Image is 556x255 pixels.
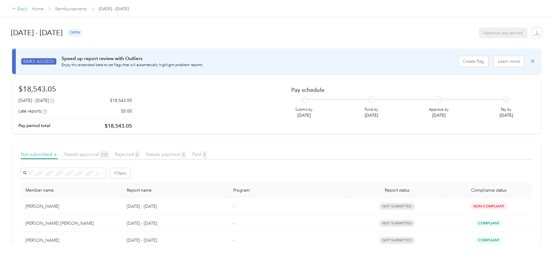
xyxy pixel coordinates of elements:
p: [DATE] [500,112,513,119]
td: - [228,232,349,249]
span: Compliant [475,220,503,227]
p: [DATE] [365,112,378,119]
div: [PERSON_NAME] [PERSON_NAME] [25,220,117,227]
p: $0.00 [121,108,132,114]
span: open [67,29,83,36]
a: Reimbursements [55,6,87,12]
div: [DATE] - [DATE] [18,97,54,104]
div: Back [12,5,28,13]
span: 0 [203,151,207,158]
p: Enjoy this extended beta to set flags that will automatically highlight problem reports. [62,62,203,68]
a: Home [32,6,44,12]
button: Create flag [459,56,488,67]
div: Member name [25,188,117,193]
th: Report name [122,183,228,198]
p: Speed up report review with Outliers [62,55,203,62]
h2: Pay schedule [291,87,524,93]
span: not submitted [379,237,415,244]
div: [PERSON_NAME] [25,237,117,244]
span: not submitted [379,203,415,210]
h1: [DATE] - [DATE] [11,25,63,40]
div: [PERSON_NAME] [25,203,117,210]
span: [DATE] - [DATE] [99,6,129,12]
span: Needs approval [64,151,109,157]
p: [DATE] - [DATE] [127,237,223,244]
td: - [228,215,349,232]
span: Report status [354,188,440,193]
span: Needs payment [146,151,186,157]
th: Member name [21,183,122,198]
span: Rejected [115,151,139,157]
td: - [228,198,349,215]
span: 0 [135,151,139,158]
span: Compliant [475,237,503,244]
p: $18,543.05 [110,97,132,104]
div: Late reports [18,108,47,114]
th: Program [228,183,349,198]
h1: $18,543.05 [18,84,132,94]
button: Learn more [494,56,524,67]
span: Not submitted [21,151,58,157]
span: 0 [182,151,186,158]
p: Pay period total [18,122,50,129]
p: Submit by [296,107,313,112]
span: not submitted [379,220,415,227]
p: [DATE] [296,112,313,119]
button: Filters [110,168,130,179]
span: Compliance status [450,188,528,193]
span: EARLY ACCESS! [21,58,56,65]
p: Fund by [365,107,378,112]
p: Pay by [500,107,513,112]
p: [DATE] [429,112,449,119]
p: Approve by [429,107,449,112]
p: [DATE] - [DATE] [127,220,223,227]
span: Non-Compliant [470,203,508,210]
span: 118 [100,151,109,158]
span: Paid [192,151,207,157]
p: $18,543.05 [105,122,132,130]
iframe: Everlance-gr Chat Button Frame [522,221,556,255]
span: 6 [53,151,58,158]
p: [DATE] - [DATE] [127,203,223,210]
